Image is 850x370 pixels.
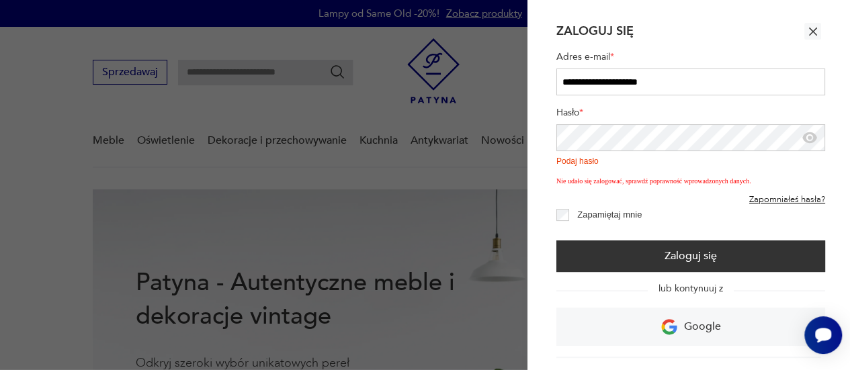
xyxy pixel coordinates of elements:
p: Nie udało się zalogować, sprawdź poprawność wprowadzonych danych. [556,170,825,186]
a: Google [556,308,825,346]
button: Zaloguj się [556,240,825,272]
div: Podaj hasło [556,156,825,167]
p: Google [684,316,721,337]
label: Adres e-mail [556,50,825,68]
label: Zapamiętaj mnie [577,210,642,220]
span: lub kontynuuj z [648,282,734,295]
a: Zapomniałeś hasła? [749,195,825,205]
label: Hasło [556,106,825,124]
h2: Zaloguj się [556,23,634,40]
img: Ikona Google [661,319,677,335]
iframe: Smartsupp widget button [804,316,842,354]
